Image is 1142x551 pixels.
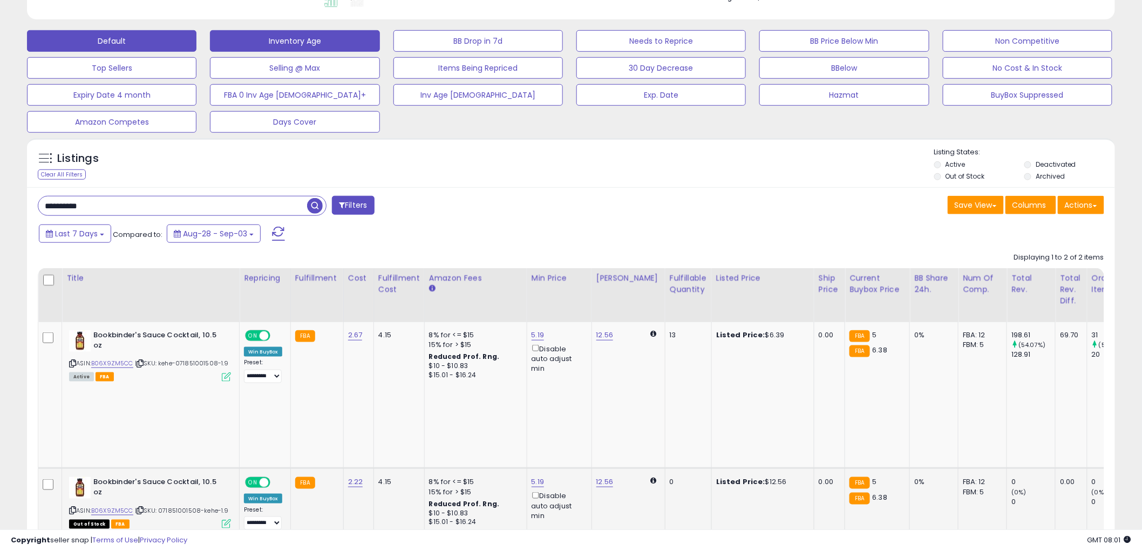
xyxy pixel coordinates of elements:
span: 5 [873,477,877,487]
button: Hazmat [759,84,929,106]
label: Out of Stock [946,172,985,181]
div: Disable auto adjust min [532,343,583,373]
small: FBA [849,477,869,489]
strong: Copyright [11,535,50,545]
span: Compared to: [113,229,162,240]
div: Repricing [244,273,286,284]
span: FBA [111,520,130,529]
span: OFF [269,478,286,487]
span: | SKU: 071851001508-kehe-1.9 [135,506,229,515]
img: 51uo97JCGgL._SL40_.jpg [69,330,91,352]
div: 69.70 [1060,330,1079,340]
div: Win BuyBox [244,494,282,504]
div: 128.91 [1011,350,1055,359]
div: 15% for > $15 [429,487,519,497]
small: FBA [849,330,869,342]
img: 51uo97JCGgL._SL40_.jpg [69,477,91,499]
label: Deactivated [1036,160,1076,169]
div: FBM: 5 [963,487,998,497]
div: 4.15 [378,330,416,340]
div: 31 [1092,330,1136,340]
div: seller snap | | [11,535,187,546]
button: Filters [332,196,374,215]
div: 0.00 [819,330,837,340]
small: FBA [295,330,315,342]
button: Non Competitive [943,30,1112,52]
button: BB Drop in 7d [393,30,563,52]
div: Fulfillment [295,273,339,284]
button: Exp. Date [576,84,746,106]
div: $10 - $10.83 [429,362,519,371]
button: FBA 0 Inv Age [DEMOGRAPHIC_DATA]+ [210,84,379,106]
div: 0 [670,477,703,487]
span: 6.38 [873,492,888,502]
button: Inv Age [DEMOGRAPHIC_DATA] [393,84,563,106]
button: BuyBox Suppressed [943,84,1112,106]
div: 0.00 [819,477,837,487]
div: 8% for <= $15 [429,330,519,340]
div: 20 [1092,350,1136,359]
button: 30 Day Decrease [576,57,746,79]
span: 2025-09-11 08:01 GMT [1087,535,1131,545]
div: 13 [670,330,703,340]
small: (0%) [1092,488,1107,496]
div: Disable auto adjust min [532,490,583,521]
button: Needs to Reprice [576,30,746,52]
div: Ordered Items [1092,273,1131,295]
div: Cost [348,273,369,284]
div: 0 [1092,497,1136,507]
small: (55%) [1099,341,1117,349]
b: Reduced Prof. Rng. [429,352,500,361]
button: Items Being Repriced [393,57,563,79]
span: All listings that are currently out of stock and unavailable for purchase on Amazon [69,520,110,529]
div: 198.61 [1011,330,1055,340]
div: Preset: [244,359,282,383]
button: Save View [948,196,1004,214]
div: 0 [1011,497,1055,507]
small: (54.07%) [1018,341,1045,349]
div: 0% [914,477,950,487]
div: FBA: 12 [963,477,998,487]
a: B06X9ZM5CC [91,506,133,515]
div: [PERSON_NAME] [596,273,661,284]
small: Amazon Fees. [429,284,436,294]
button: Amazon Competes [27,111,196,133]
a: 5.19 [532,330,545,341]
div: Listed Price [716,273,810,284]
div: Amazon Fees [429,273,522,284]
label: Active [946,160,966,169]
p: Listing States: [934,147,1115,158]
div: Total Rev. [1011,273,1051,295]
button: Selling @ Max [210,57,379,79]
button: BBelow [759,57,929,79]
span: Aug-28 - Sep-03 [183,228,247,239]
button: Days Cover [210,111,379,133]
a: 2.22 [348,477,363,487]
div: Min Price [532,273,587,284]
div: Title [66,273,235,284]
small: FBA [295,477,315,489]
div: $15.01 - $16.24 [429,371,519,380]
div: Fulfillment Cost [378,273,420,295]
div: ASIN: [69,330,231,380]
div: Preset: [244,506,282,530]
b: Listed Price: [716,477,765,487]
div: 0% [914,330,950,340]
small: FBA [849,345,869,357]
div: Clear All Filters [38,169,86,180]
div: 4.15 [378,477,416,487]
a: 5.19 [532,477,545,487]
div: $12.56 [716,477,806,487]
div: $10 - $10.83 [429,509,519,518]
small: (0%) [1011,488,1027,496]
span: All listings currently available for purchase on Amazon [69,372,94,382]
div: FBM: 5 [963,340,998,350]
div: $6.39 [716,330,806,340]
small: FBA [849,493,869,505]
span: FBA [96,372,114,382]
button: No Cost & In Stock [943,57,1112,79]
button: BB Price Below Min [759,30,929,52]
div: FBA: 12 [963,330,998,340]
button: Top Sellers [27,57,196,79]
span: Columns [1012,200,1046,210]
